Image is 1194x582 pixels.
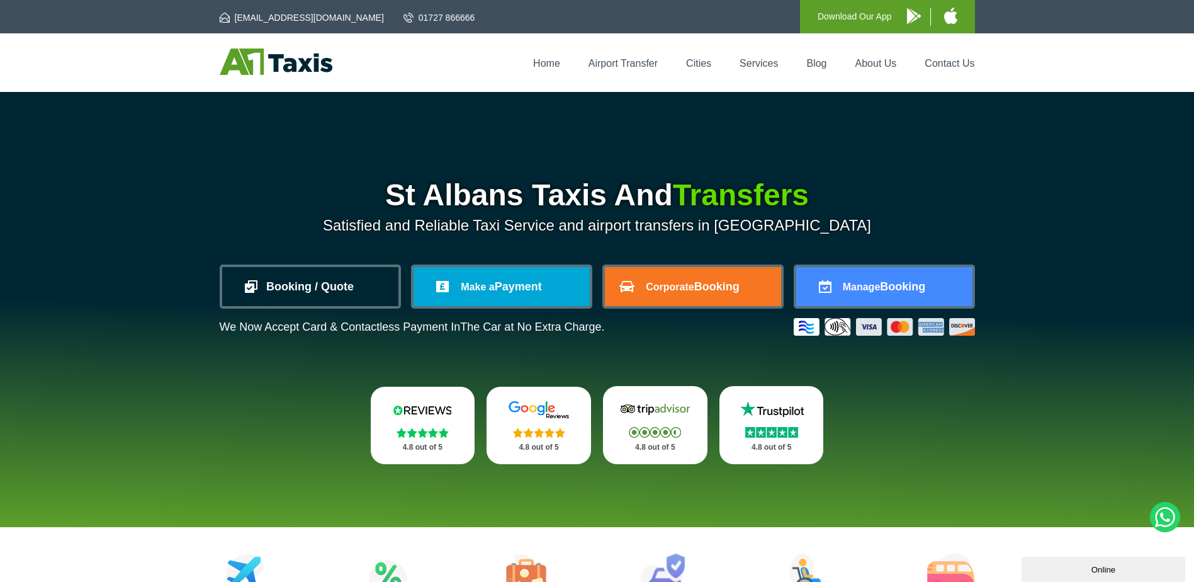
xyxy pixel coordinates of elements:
img: Tripadvisor [617,400,693,419]
a: CorporateBooking [605,267,781,306]
p: Satisfied and Reliable Taxi Service and airport transfers in [GEOGRAPHIC_DATA] [220,217,975,234]
img: A1 Taxis St Albans LTD [220,48,332,75]
img: Reviews.io [385,401,460,419]
p: 4.8 out of 5 [500,440,577,455]
p: 4.8 out of 5 [385,440,461,455]
img: Stars [513,428,565,438]
span: Corporate [646,282,694,292]
p: 4.8 out of 5 [617,440,694,455]
a: Tripadvisor Stars 4.8 out of 5 [603,386,707,464]
a: Reviews.io Stars 4.8 out of 5 [371,387,475,464]
a: Home [533,58,560,69]
p: Download Our App [818,9,892,25]
h1: St Albans Taxis And [220,180,975,210]
span: Transfers [673,178,809,212]
img: A1 Taxis Android App [907,8,921,24]
a: Blog [806,58,826,69]
a: Make aPayment [414,267,590,306]
span: The Car at No Extra Charge. [460,321,604,333]
img: Credit And Debit Cards [794,318,975,336]
img: Google [501,401,577,419]
a: ManageBooking [796,267,972,306]
img: Stars [745,427,798,438]
span: Make a [461,282,494,292]
a: Google Stars 4.8 out of 5 [487,387,591,464]
a: Airport Transfer [589,58,658,69]
a: Cities [686,58,711,69]
img: Stars [397,428,449,438]
p: We Now Accept Card & Contactless Payment In [220,321,605,334]
a: Contact Us [925,58,974,69]
a: [EMAIL_ADDRESS][DOMAIN_NAME] [220,11,384,24]
img: A1 Taxis iPhone App [944,8,957,24]
span: Manage [843,282,881,292]
a: About Us [855,58,897,69]
img: Stars [629,427,681,438]
a: 01727 866666 [403,11,475,24]
p: 4.8 out of 5 [733,440,810,455]
a: Services [740,58,778,69]
a: Booking / Quote [222,267,398,306]
a: Trustpilot Stars 4.8 out of 5 [719,386,824,464]
iframe: chat widget [1022,554,1188,582]
img: Trustpilot [734,400,809,419]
